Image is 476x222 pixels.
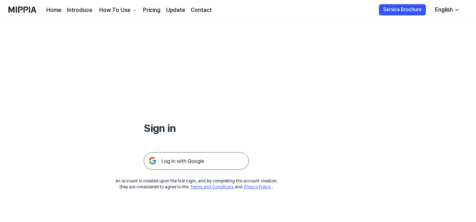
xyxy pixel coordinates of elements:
img: 구글 로그인 버튼 [144,152,249,170]
a: Home [46,6,61,14]
h1: Sign in [144,121,249,135]
a: Introduce [67,6,92,14]
button: English [429,3,464,17]
a: Terms and Conditions [190,184,233,189]
button: How To Use [98,6,137,14]
div: English [434,6,454,14]
div: An account is created upon the first login, and by completing the account creation, they are cons... [115,178,278,190]
a: Pricing [143,6,161,14]
a: Update [166,6,185,14]
button: Service Brochure [379,4,426,15]
div: How To Use [98,6,132,14]
a: Contact [191,6,212,14]
a: Privacy Policy [244,184,271,189]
